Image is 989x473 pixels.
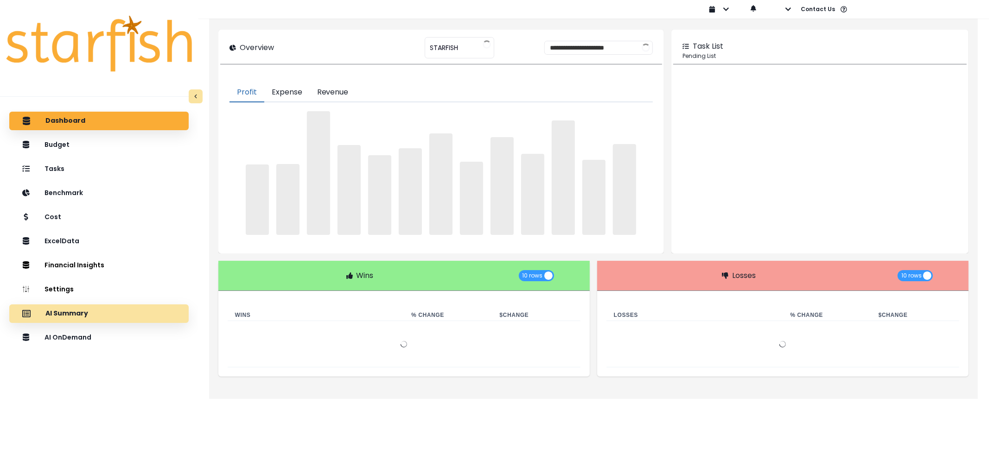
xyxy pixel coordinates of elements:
[264,83,310,102] button: Expense
[732,270,756,281] p: Losses
[429,133,453,235] span: ‌
[901,270,922,281] span: 10 rows
[460,162,483,235] span: ‌
[45,141,70,149] p: Budget
[871,309,959,321] th: $ Change
[783,309,871,321] th: % Change
[228,309,404,321] th: Wins
[693,41,723,52] p: Task List
[683,52,957,60] p: Pending List
[613,144,636,235] span: ‌
[357,270,374,281] p: Wins
[9,232,189,251] button: ExcelData
[9,328,189,347] button: AI OnDemand
[430,38,458,57] span: STARFISH
[552,120,575,235] span: ‌
[45,237,79,245] p: ExcelData
[45,309,88,318] p: AI Summary
[521,154,544,235] span: ‌
[246,164,269,235] span: ‌
[9,208,189,227] button: Cost
[45,117,85,125] p: Dashboard
[45,213,61,221] p: Cost
[523,270,543,281] span: 10 rows
[582,160,606,235] span: ‌
[404,309,492,321] th: % Change
[9,184,189,202] button: Benchmark
[9,256,189,275] button: Financial Insights
[399,148,422,235] span: ‌
[276,164,300,235] span: ‌
[606,309,783,321] th: Losses
[9,112,189,130] button: Dashboard
[492,309,581,321] th: $ Change
[491,137,514,235] span: ‌
[45,189,83,197] p: Benchmark
[240,42,274,53] p: Overview
[9,136,189,154] button: Budget
[9,280,189,299] button: Settings
[45,334,91,341] p: AI OnDemand
[368,155,391,235] span: ‌
[338,145,361,235] span: ‌
[230,83,264,102] button: Profit
[307,111,330,235] span: ‌
[9,304,189,323] button: AI Summary
[9,160,189,178] button: Tasks
[45,165,64,173] p: Tasks
[310,83,356,102] button: Revenue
